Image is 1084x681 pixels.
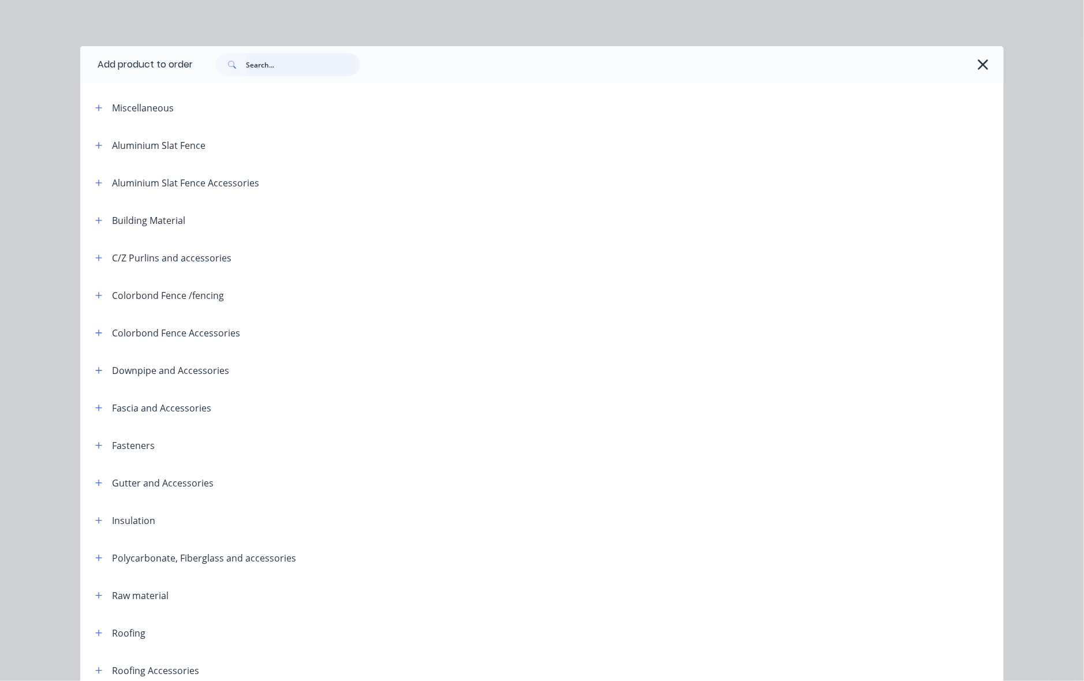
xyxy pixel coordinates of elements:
div: Add product to order [80,46,193,83]
div: Fasteners [112,439,155,452]
div: Building Material [112,214,185,227]
div: Miscellaneous [112,101,174,115]
div: Aluminium Slat Fence Accessories [112,176,259,190]
div: Downpipe and Accessories [112,364,229,377]
input: Search... [246,53,360,76]
div: Gutter and Accessories [112,476,214,490]
div: Roofing Accessories [112,664,199,678]
div: Fascia and Accessories [112,401,211,415]
div: Colorbond Fence Accessories [112,326,240,340]
div: Aluminium Slat Fence [112,139,205,152]
div: Raw material [112,589,169,603]
div: Colorbond Fence /fencing [112,289,224,302]
div: Roofing [112,626,145,640]
div: C/Z Purlins and accessories [112,251,231,265]
div: Insulation [112,514,155,527]
div: Polycarbonate, Fiberglass and accessories [112,551,296,565]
